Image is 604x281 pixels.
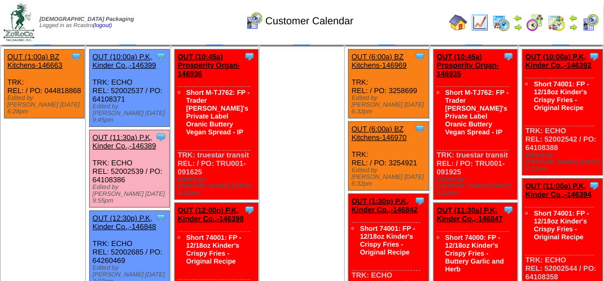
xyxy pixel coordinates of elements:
div: Edited by [PERSON_NAME] [DATE] 6:28pm [7,95,84,115]
div: Edited by [PERSON_NAME] [DATE] 4:12pm [437,176,517,196]
img: arrowleft.gif [569,14,578,23]
a: OUT (6:00a) BZ Kitchens-146969 [352,52,407,69]
a: OUT (10:45a) Prosperity Organ-146936 [178,52,240,78]
a: Short 74001: FP - 12/18oz Kinder's Crispy Fries - Original Recipe [186,234,242,265]
div: Edited by [PERSON_NAME] [DATE] 6:32pm [352,95,428,115]
img: Tooltip [589,180,600,191]
span: Customer Calendar [265,15,353,27]
img: calendarprod.gif [492,14,510,32]
img: arrowleft.gif [514,14,523,23]
img: Tooltip [71,51,82,62]
img: Tooltip [155,131,167,143]
div: TRK: ECHO REL: 52002542 / PO: 64108388 [523,50,603,175]
div: Edited by [PERSON_NAME] [DATE] 2:11pm [526,152,602,172]
a: OUT (11:30a) P.K, Kinder Co.,-146389 [93,133,156,150]
img: Tooltip [244,204,255,216]
div: TRK: REL: / PO: 3258699 [348,50,428,118]
a: OUT (12:00p) P.K, Kinder Co.,-146398 [178,206,244,223]
div: TRK: REL: / PO: 044818868 [5,50,85,118]
a: Short 74001: FP - 12/18oz Kinder's Crispy Fries - Original Recipe [360,225,415,256]
a: (logout) [93,23,112,29]
div: TRK: ECHO REL: 52002537 / PO: 64108371 [89,50,169,127]
img: arrowright.gif [569,23,578,32]
a: OUT (12:30p) P.K, Kinder Co.,-146848 [93,214,156,231]
div: TRK: REL: / PO: 3254921 [348,122,428,191]
div: TRK: ECHO REL: 52002539 / PO: 64108386 [89,130,169,208]
img: Tooltip [414,123,426,134]
img: line_graph.gif [471,14,489,32]
a: OUT (6:00a) BZ Kitchens-146970 [352,125,407,142]
img: Tooltip [155,212,167,223]
span: Logged in as Rcastro [40,16,134,29]
a: OUT (1:00a) BZ Kitchens-146663 [7,52,63,69]
a: Short 74001: FP - 12/18oz Kinder's Crispy Fries - Original Recipe [534,209,589,241]
a: OUT (11:00a) P.K, Kinder Co.,-146394 [526,182,592,199]
img: Tooltip [155,51,167,62]
a: Short 74000: FP - 12/18oz Kinder's Crispy Fries - Buttery Garlic and Herb [445,234,504,273]
img: Tooltip [414,195,426,207]
a: Short M-TJ762: FP - Trader [PERSON_NAME]'s Private Label Oranic Buttery Vegan Spread - IP [186,89,250,136]
a: OUT (1:30p) P.K, Kinder Co.,-146842 [352,197,418,214]
img: calendarcustomer.gif [245,12,263,30]
img: zoroco-logo-small.webp [3,3,34,41]
img: arrowright.gif [514,23,523,32]
a: OUT (10:00a) P.K, Kinder Co.,-146392 [526,52,592,69]
img: Tooltip [589,51,600,62]
img: Tooltip [414,51,426,62]
a: Short 74001: FP - 12/18oz Kinder's Crispy Fries - Original Recipe [534,80,589,112]
a: OUT (10:00a) P.K, Kinder Co.,-146399 [93,52,156,69]
a: Short M-TJ762: FP - Trader [PERSON_NAME]'s Private Label Oranic Buttery Vegan Spread - IP [445,89,509,136]
a: OUT (10:45a) Prosperity Organ-146935 [437,52,500,78]
img: calendarinout.gif [548,14,566,32]
div: TRK: truestar transit REL: / PO: TRU001-091925 [434,50,517,200]
span: [DEMOGRAPHIC_DATA] Packaging [40,16,134,23]
img: calendarcustomer.gif [581,14,599,32]
div: Edited by [PERSON_NAME] [DATE] 9:55pm [93,184,169,204]
img: calendarblend.gif [526,14,544,32]
img: Tooltip [503,204,514,216]
div: TRK: truestar transit REL: / PO: TRU001-091625 [174,50,258,200]
img: Tooltip [503,51,514,62]
div: Edited by [PERSON_NAME] [DATE] 4:11pm [178,176,258,196]
a: OUT (11:30a) P.K, Kinder Co.,-146847 [437,206,503,223]
img: Tooltip [244,51,255,62]
div: Edited by [PERSON_NAME] [DATE] 9:45pm [93,103,169,124]
div: Edited by [PERSON_NAME] [DATE] 6:32pm [352,167,428,187]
